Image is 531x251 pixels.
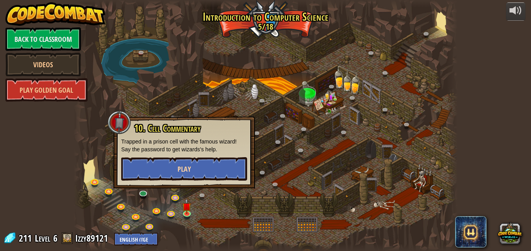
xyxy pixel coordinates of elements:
[182,199,191,214] img: level-banner-unstarted.png
[134,122,201,135] span: 10. Cell Commentary
[53,232,57,244] span: 6
[121,138,247,153] p: Trapped in a prison cell with the famous wizard! Say the password to get wizards's help.
[5,78,88,102] a: Play Golden Goal
[35,232,50,245] span: Level
[178,164,191,174] span: Play
[506,2,526,21] button: Adjust volume
[5,27,81,51] a: Back to Classroom
[19,232,34,244] span: 211
[5,2,106,26] img: CodeCombat - Learn how to code by playing a game
[5,53,81,76] a: Videos
[75,232,110,244] a: Izzy89121
[121,157,247,181] button: Play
